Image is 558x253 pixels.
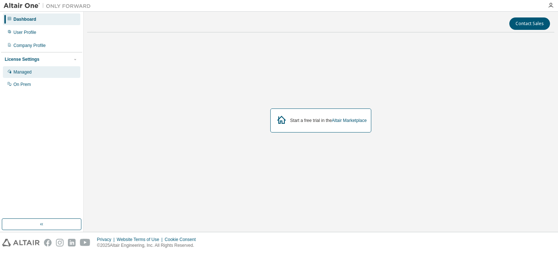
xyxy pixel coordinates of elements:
div: License Settings [5,56,39,62]
div: User Profile [13,29,36,35]
div: Cookie Consent [165,237,200,242]
img: linkedin.svg [68,239,76,246]
div: Managed [13,69,32,75]
img: youtube.svg [80,239,90,246]
img: instagram.svg [56,239,64,246]
img: altair_logo.svg [2,239,40,246]
button: Contact Sales [509,17,550,30]
div: Start a free trial in the [290,118,367,123]
div: Company Profile [13,43,46,48]
p: © 2025 Altair Engineering, Inc. All Rights Reserved. [97,242,200,249]
img: facebook.svg [44,239,52,246]
div: Dashboard [13,16,36,22]
img: Altair One [4,2,94,9]
div: On Prem [13,82,31,87]
a: Altair Marketplace [332,118,367,123]
div: Privacy [97,237,117,242]
div: Website Terms of Use [117,237,165,242]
